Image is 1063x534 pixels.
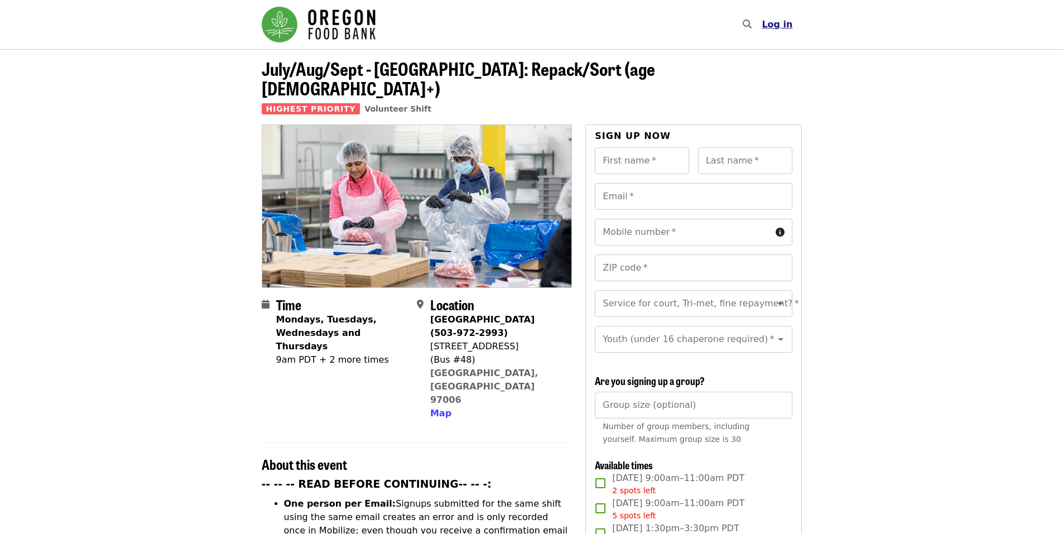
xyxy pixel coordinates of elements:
div: (Bus #48) [430,353,563,367]
div: [STREET_ADDRESS] [430,340,563,353]
span: July/Aug/Sept - [GEOGRAPHIC_DATA]: Repack/Sort (age [DEMOGRAPHIC_DATA]+) [262,55,655,101]
span: Log in [762,19,792,30]
span: Highest Priority [262,103,360,114]
button: Open [773,296,788,311]
button: Map [430,407,451,420]
span: Available times [595,458,653,472]
input: Last name [698,147,792,174]
img: July/Aug/Sept - Beaverton: Repack/Sort (age 10+) organized by Oregon Food Bank [262,125,572,287]
span: 2 spots left [612,486,656,495]
strong: Mondays, Tuesdays, Wednesdays and Thursdays [276,314,377,352]
a: Volunteer Shift [364,104,431,113]
input: Email [595,183,792,210]
i: search icon [743,19,752,30]
span: Location [430,295,474,314]
i: circle-info icon [776,227,785,238]
span: Are you signing up a group? [595,373,705,388]
i: map-marker-alt icon [417,299,424,310]
img: Oregon Food Bank - Home [262,7,376,42]
button: Open [773,331,788,347]
strong: [GEOGRAPHIC_DATA] (503-972-2993) [430,314,535,338]
strong: One person per Email: [284,498,396,509]
span: [DATE] 9:00am–11:00am PDT [612,497,744,522]
span: 5 spots left [612,511,656,520]
span: About this event [262,454,347,474]
input: First name [595,147,689,174]
a: [GEOGRAPHIC_DATA], [GEOGRAPHIC_DATA] 97006 [430,368,538,405]
input: Mobile number [595,219,771,246]
span: Number of group members, including yourself. Maximum group size is 30 [603,422,749,444]
input: ZIP code [595,254,792,281]
strong: -- -- -- READ BEFORE CONTINUING-- -- -: [262,478,492,490]
span: [DATE] 9:00am–11:00am PDT [612,472,744,497]
input: Search [758,11,767,38]
span: Sign up now [595,131,671,141]
button: Log in [753,13,801,36]
input: [object Object] [595,392,792,418]
div: 9am PDT + 2 more times [276,353,408,367]
i: calendar icon [262,299,270,310]
span: Map [430,408,451,418]
span: Time [276,295,301,314]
